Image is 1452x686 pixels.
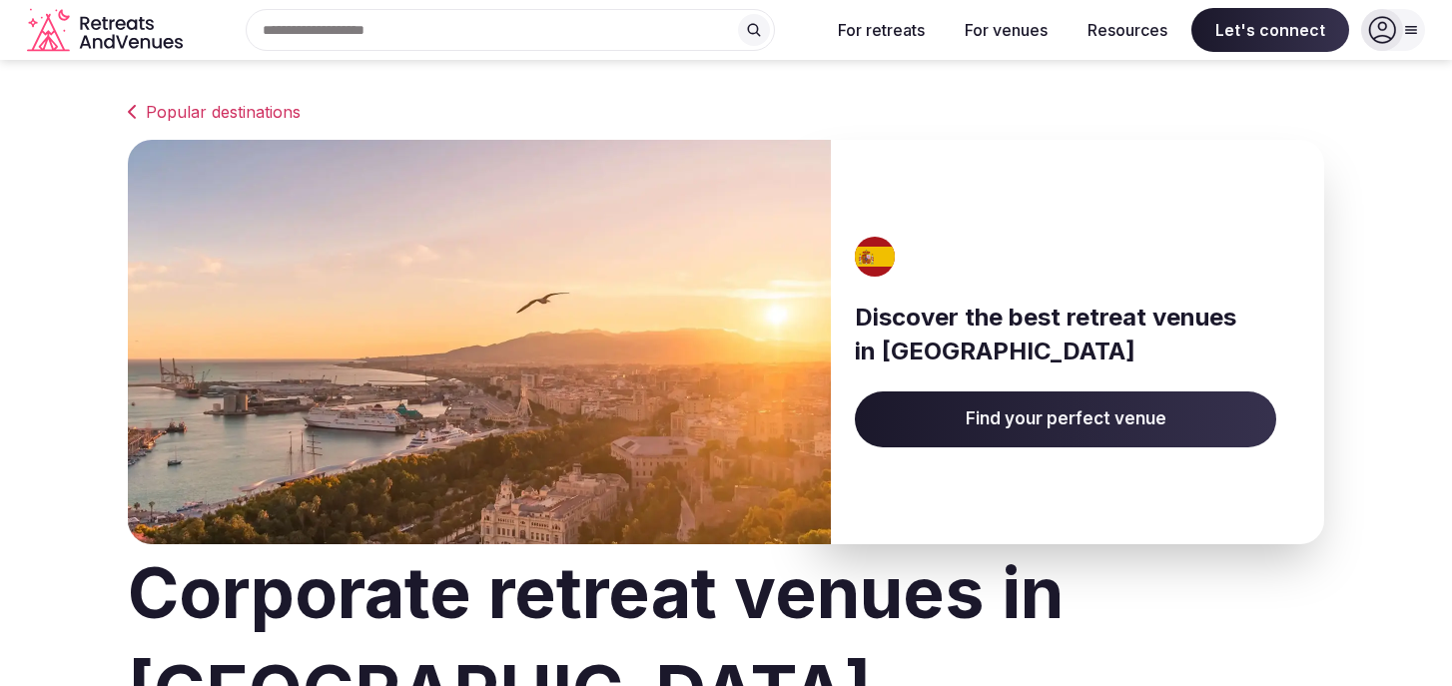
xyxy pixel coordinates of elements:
[849,237,903,277] img: Spain's flag
[27,8,187,53] a: Visit the homepage
[822,8,941,52] button: For retreats
[128,140,831,544] img: Banner image for Spain representative of the country
[949,8,1064,52] button: For venues
[1191,8,1349,52] span: Let's connect
[855,391,1276,447] a: Find your perfect venue
[855,301,1276,367] h3: Discover the best retreat venues in [GEOGRAPHIC_DATA]
[27,8,187,53] svg: Retreats and Venues company logo
[128,100,1324,124] a: Popular destinations
[1072,8,1183,52] button: Resources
